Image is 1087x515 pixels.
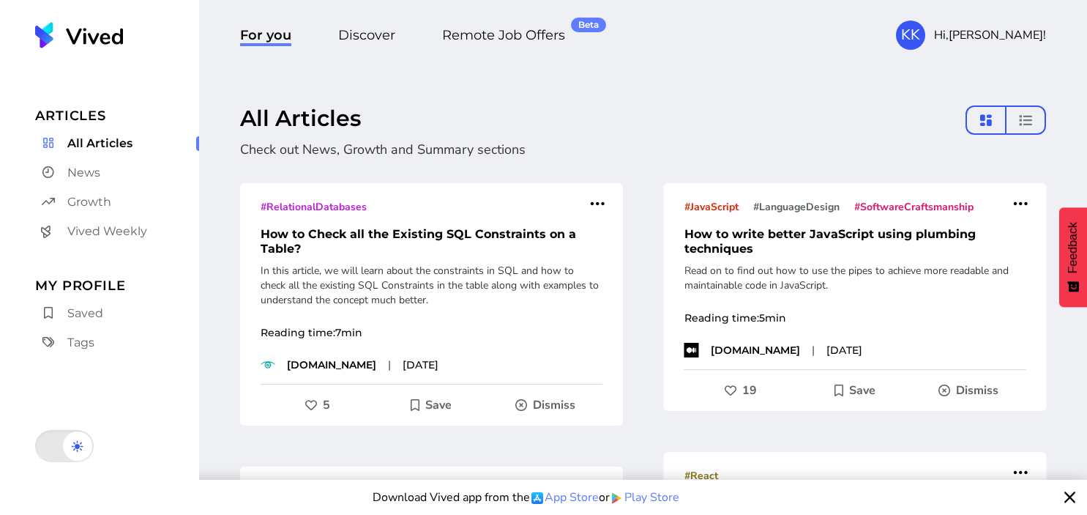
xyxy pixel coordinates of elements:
p: [DOMAIN_NAME] [711,343,800,357]
span: # LanguageDesign [753,200,840,214]
span: Saved [67,305,103,322]
p: Reading time: [240,325,623,340]
p: [DOMAIN_NAME] [287,357,376,372]
span: Articles [35,105,199,126]
span: # JavaScript [684,200,739,214]
a: #JavaScript [684,198,739,215]
a: App Store [530,489,599,506]
span: | [812,343,815,357]
span: Remote Job Offers [442,27,565,46]
time: 5 min [759,311,786,325]
span: Discover [338,27,395,46]
span: My Profile [35,275,199,296]
p: Check out News, Growth and Summary sections [240,139,976,160]
span: Tags [67,334,94,352]
span: All Articles [67,135,132,152]
button: Like [261,392,375,418]
button: Dismiss [912,377,1026,404]
a: #RelationalDatabases [261,198,367,215]
button: KKHi,[PERSON_NAME]! [896,21,1046,50]
a: Play Store [610,489,679,506]
button: More actions [584,473,611,502]
time: [DATE] [403,357,438,372]
a: How to Check all the Existing SQL Constraints on a Table?In this article, we will learn about the... [240,215,623,372]
span: For you [240,27,291,46]
a: For you [240,25,291,45]
a: #LanguageDesign [753,198,840,215]
h1: How to Check all the Existing SQL Constraints on a Table? [240,227,623,256]
span: Feedback [1067,222,1080,273]
h1: How to write better JavaScript using plumbing techniques [664,227,1046,256]
a: News [35,161,199,185]
p: Read on to find out how to use the pipes to achieve more readable and maintainable code in JavaSc... [684,264,1024,293]
button: Add to Saved For Later [375,392,489,418]
button: More actions [1007,189,1034,218]
a: How to write better JavaScript using plumbing techniquesRead on to find out how to use the pipes ... [664,215,1046,357]
a: Remote Job OffersBeta [442,25,565,45]
span: # SoftwareCraftsmanship [854,200,974,214]
div: Beta [571,18,606,32]
span: Vived Weekly [67,223,147,240]
a: #React [684,467,718,484]
button: Dismiss [488,392,602,418]
a: Growth [35,190,199,214]
a: Vived Weekly [35,220,199,243]
a: Saved [35,302,199,325]
span: News [67,164,100,182]
p: In this article, we will learn about the constraints in SQL and how to check all the existing SQL... [261,264,600,308]
button: compact layout [1006,105,1046,135]
button: Like [684,377,798,404]
span: Hi, [PERSON_NAME] ! [934,26,1046,44]
a: Discover [338,25,395,45]
a: #SoftwareCraftsmanship [854,198,974,215]
button: More actions [584,189,611,218]
button: masonry layout [965,105,1006,135]
time: 7 min [335,326,362,339]
img: Vived [35,22,123,48]
time: [DATE] [826,343,862,357]
button: Feedback - Show survey [1059,207,1087,307]
span: Growth [67,193,111,211]
button: More actions [1007,458,1034,487]
a: All Articles [35,132,199,155]
span: | [388,357,391,372]
div: KK [896,21,925,50]
button: Add to Saved For Later [798,377,912,404]
span: # RelationalDatabases [261,200,367,214]
h1: All Articles [240,105,361,132]
p: Reading time: [664,311,1046,325]
span: # React [684,469,718,483]
a: Tags [35,331,199,355]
